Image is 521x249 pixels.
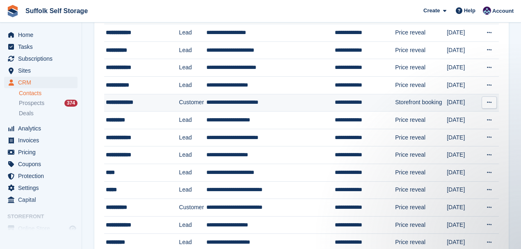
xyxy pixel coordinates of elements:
span: Help [464,7,475,15]
td: Price reveal [395,129,447,146]
td: Price reveal [395,164,447,181]
td: Lead [179,164,206,181]
td: [DATE] [447,181,480,199]
span: Coupons [18,158,67,170]
td: Lead [179,181,206,199]
span: Online Store [18,223,67,234]
td: [DATE] [447,199,480,217]
a: Preview store [68,224,78,233]
span: Settings [18,182,67,194]
span: CRM [18,77,67,88]
span: Create [423,7,440,15]
span: Pricing [18,146,67,158]
td: Storefront booking [395,94,447,112]
a: menu [4,29,78,41]
td: Price reveal [395,216,447,234]
a: Suffolk Self Storage [22,4,91,18]
td: Lead [179,24,206,42]
td: [DATE] [447,76,480,94]
a: menu [4,41,78,53]
span: Home [18,29,67,41]
span: Prospects [19,99,44,107]
td: [DATE] [447,41,480,59]
td: Lead [179,129,206,146]
td: Price reveal [395,112,447,129]
td: [DATE] [447,94,480,112]
td: Lead [179,76,206,94]
td: Lead [179,146,206,164]
a: menu [4,135,78,146]
span: Deals [19,110,34,117]
td: Price reveal [395,76,447,94]
span: Sites [18,65,67,76]
img: stora-icon-8386f47178a22dfd0bd8f6a31ec36ba5ce8667c1dd55bd0f319d3a0aa187defe.svg [7,5,19,17]
a: menu [4,146,78,158]
a: menu [4,223,78,234]
span: Protection [18,170,67,182]
td: [DATE] [447,24,480,42]
td: Price reveal [395,199,447,217]
td: Customer [179,199,206,217]
td: [DATE] [447,164,480,181]
a: menu [4,123,78,134]
td: Price reveal [395,24,447,42]
a: menu [4,77,78,88]
td: [DATE] [447,59,480,77]
td: Lead [179,41,206,59]
a: menu [4,158,78,170]
a: menu [4,170,78,182]
td: Lead [179,216,206,234]
td: Price reveal [395,181,447,199]
td: [DATE] [447,146,480,164]
span: Capital [18,194,67,206]
td: [DATE] [447,112,480,129]
td: Price reveal [395,59,447,77]
div: 374 [64,100,78,107]
td: [DATE] [447,216,480,234]
span: Storefront [7,212,82,221]
span: Subscriptions [18,53,67,64]
img: William Notcutt [483,7,491,15]
a: Deals [19,109,78,118]
td: Price reveal [395,146,447,164]
a: menu [4,65,78,76]
td: Customer [179,94,206,112]
td: Lead [179,112,206,129]
td: Price reveal [395,41,447,59]
a: menu [4,182,78,194]
span: Account [492,7,514,15]
a: menu [4,53,78,64]
span: Invoices [18,135,67,146]
td: [DATE] [447,129,480,146]
a: Prospects 374 [19,99,78,107]
td: Lead [179,59,206,77]
span: Analytics [18,123,67,134]
a: menu [4,194,78,206]
span: Tasks [18,41,67,53]
a: Contacts [19,89,78,97]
